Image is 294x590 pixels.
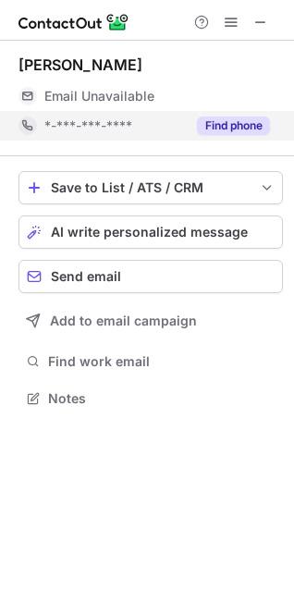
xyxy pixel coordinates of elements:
button: Notes [18,386,283,412]
button: AI write personalized message [18,215,283,249]
span: Email Unavailable [44,88,154,104]
div: Save to List / ATS / CRM [51,180,251,195]
span: Notes [48,390,276,407]
span: Find work email [48,353,276,370]
button: Send email [18,260,283,293]
span: AI write personalized message [51,225,248,240]
button: Find work email [18,349,283,375]
span: Send email [51,269,121,284]
img: ContactOut v5.3.10 [18,11,129,33]
button: Reveal Button [197,117,270,135]
button: save-profile-one-click [18,171,283,204]
button: Add to email campaign [18,304,283,338]
div: [PERSON_NAME] [18,55,142,74]
span: Add to email campaign [50,313,197,328]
